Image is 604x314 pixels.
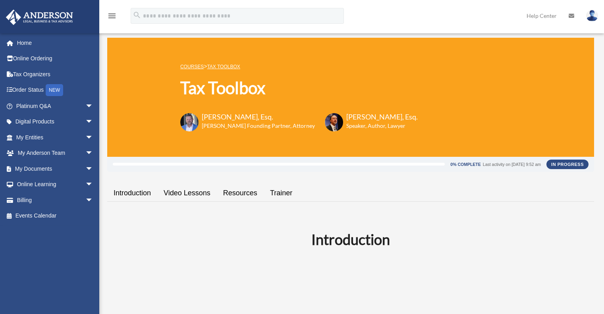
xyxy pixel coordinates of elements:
h1: Tax Toolbox [180,76,418,100]
a: Billingarrow_drop_down [6,192,105,208]
a: Order StatusNEW [6,82,105,98]
img: Anderson Advisors Platinum Portal [4,10,75,25]
h6: Speaker, Author, Lawyer [346,122,408,130]
a: My Anderson Teamarrow_drop_down [6,145,105,161]
a: Home [6,35,105,51]
a: Tax Organizers [6,66,105,82]
i: menu [107,11,117,21]
span: arrow_drop_down [85,98,101,114]
a: Video Lessons [157,182,217,204]
a: Introduction [107,182,157,204]
a: Digital Productsarrow_drop_down [6,114,105,130]
span: arrow_drop_down [85,145,101,162]
a: Online Learningarrow_drop_down [6,177,105,193]
h6: [PERSON_NAME] Founding Partner, Attorney [202,122,315,130]
span: arrow_drop_down [85,161,101,177]
span: arrow_drop_down [85,192,101,208]
a: Online Ordering [6,51,105,67]
a: menu [107,14,117,21]
div: 0% Complete [450,162,480,167]
i: search [133,11,141,19]
a: Platinum Q&Aarrow_drop_down [6,98,105,114]
span: arrow_drop_down [85,129,101,146]
h3: [PERSON_NAME], Esq. [202,112,315,122]
a: My Documentsarrow_drop_down [6,161,105,177]
a: COURSES [180,64,204,69]
a: Trainer [264,182,299,204]
a: Events Calendar [6,208,105,224]
div: Last activity on [DATE] 9:52 am [483,162,541,167]
span: arrow_drop_down [85,114,101,130]
a: My Entitiesarrow_drop_down [6,129,105,145]
a: Resources [217,182,264,204]
div: NEW [46,84,63,96]
img: Scott-Estill-Headshot.png [325,113,343,131]
h2: Introduction [112,229,589,249]
a: Tax Toolbox [207,64,240,69]
img: Toby-circle-head.png [180,113,199,131]
h3: [PERSON_NAME], Esq. [346,112,418,122]
span: arrow_drop_down [85,177,101,193]
div: In Progress [546,160,589,169]
p: > [180,62,418,71]
img: User Pic [586,10,598,21]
